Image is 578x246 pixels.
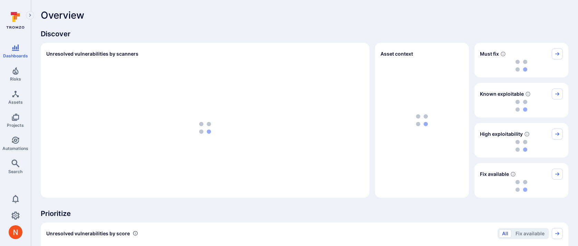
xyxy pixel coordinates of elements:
span: Assets [8,100,23,105]
h2: Unresolved vulnerabilities by scanners [46,50,138,57]
img: Loading... [516,100,527,112]
button: All [499,229,511,238]
span: High exploitability [480,131,523,138]
span: Asset context [380,50,413,57]
div: loading spinner [480,100,563,112]
span: Risks [10,76,21,82]
svg: Risk score >=40 , missed SLA [500,51,506,57]
div: Fix available [474,163,568,198]
svg: Confirmed exploitable by KEV [525,91,531,97]
span: Overview [41,10,84,21]
img: Loading... [199,122,211,134]
span: Must fix [480,50,499,57]
i: Expand navigation menu [28,12,32,18]
img: Loading... [516,60,527,72]
span: Automations [2,146,28,151]
span: Fix available [480,171,509,178]
div: High exploitability [474,123,568,158]
span: Discover [41,29,568,39]
div: loading spinner [480,140,563,152]
img: Loading... [516,180,527,192]
span: Dashboards [3,53,28,58]
img: ACg8ocIprwjrgDQnDsNSk9Ghn5p5-B8DpAKWoJ5Gi9syOE4K59tr4Q=s96-c [9,225,22,239]
div: Known exploitable [474,83,568,117]
div: loading spinner [480,59,563,72]
div: Must fix [474,43,568,77]
img: Loading... [516,140,527,152]
button: Expand navigation menu [26,11,34,19]
svg: EPSS score ≥ 0.7 [524,131,530,137]
div: Neeren Patki [9,225,22,239]
button: Fix available [512,229,548,238]
svg: Vulnerabilities with fix available [510,171,516,177]
span: Unresolved vulnerabilities by score [46,230,130,237]
div: loading spinner [480,180,563,192]
span: Search [8,169,22,174]
div: loading spinner [46,64,364,192]
div: Number of vulnerabilities in status 'Open' 'Triaged' and 'In process' grouped by score [133,230,138,237]
span: Projects [7,123,24,128]
span: Prioritize [41,209,568,218]
span: Known exploitable [480,91,524,97]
